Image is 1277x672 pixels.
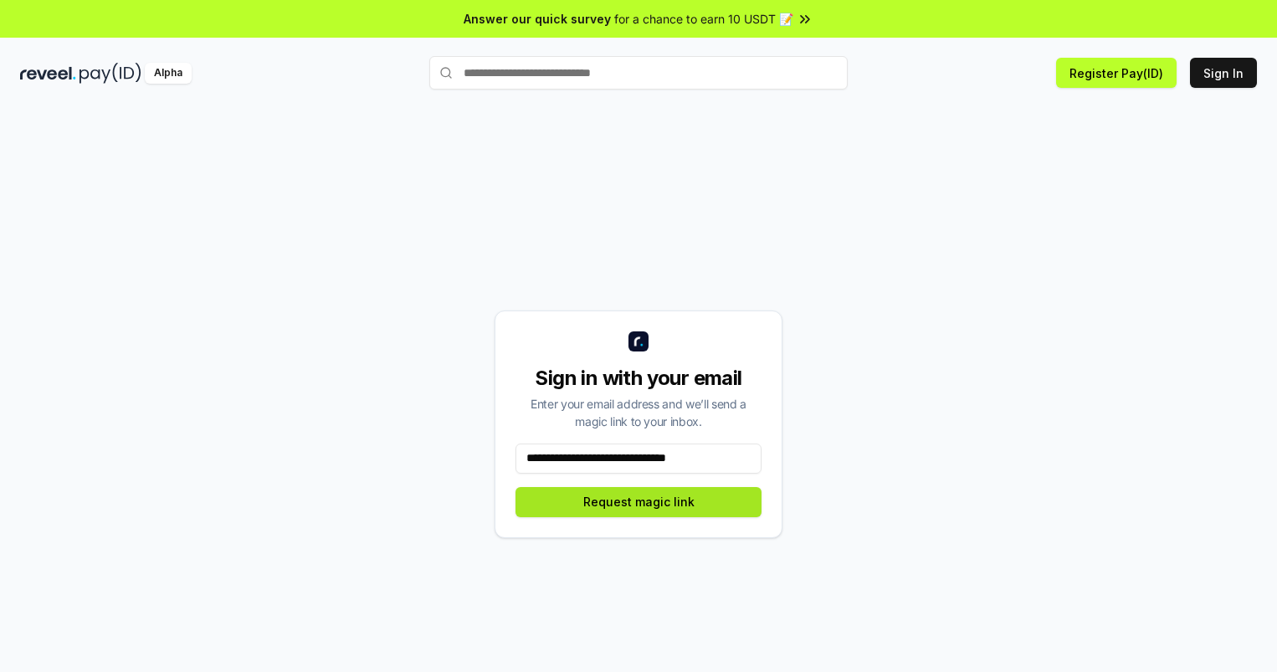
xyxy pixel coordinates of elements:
div: Sign in with your email [515,365,762,392]
span: Answer our quick survey [464,10,611,28]
button: Register Pay(ID) [1056,58,1177,88]
span: for a chance to earn 10 USDT 📝 [614,10,793,28]
div: Enter your email address and we’ll send a magic link to your inbox. [515,395,762,430]
button: Sign In [1190,58,1257,88]
div: Alpha [145,63,192,84]
img: pay_id [79,63,141,84]
img: logo_small [628,331,649,351]
button: Request magic link [515,487,762,517]
img: reveel_dark [20,63,76,84]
